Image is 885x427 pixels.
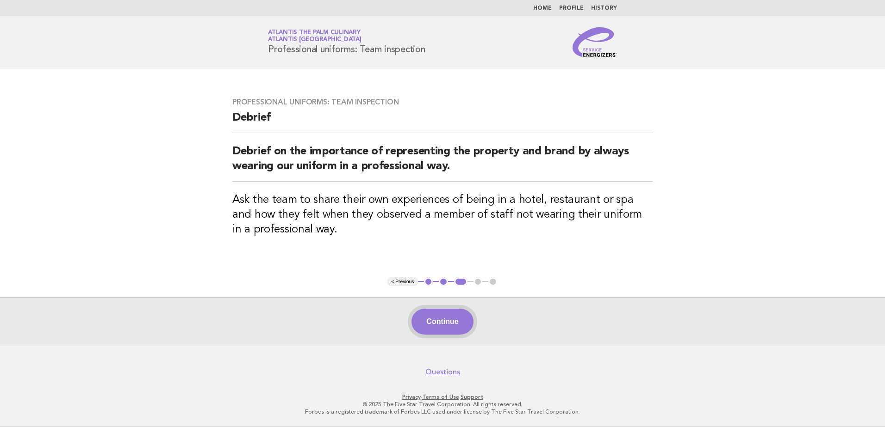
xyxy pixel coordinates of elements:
a: Privacy [402,394,421,400]
a: History [591,6,617,11]
a: Profile [559,6,584,11]
img: Service Energizers [573,27,617,57]
a: Questions [425,367,460,377]
a: Atlantis The Palm CulinaryAtlantis [GEOGRAPHIC_DATA] [268,30,361,43]
h1: Professional uniforms: Team inspection [268,30,425,54]
h3: Ask the team to share their own experiences of being in a hotel, restaurant or spa and how they f... [232,193,653,237]
span: Atlantis [GEOGRAPHIC_DATA] [268,37,361,43]
p: · · [159,393,726,401]
a: Terms of Use [422,394,459,400]
p: Forbes is a registered trademark of Forbes LLC used under license by The Five Star Travel Corpora... [159,408,726,415]
h2: Debrief on the importance of representing the property and brand by always wearing our uniform in... [232,144,653,182]
button: Continue [411,309,473,335]
a: Home [533,6,552,11]
a: Support [461,394,483,400]
button: 2 [439,277,448,287]
button: 3 [454,277,467,287]
h3: Professional uniforms: Team inspection [232,98,653,107]
button: 1 [424,277,433,287]
button: < Previous [387,277,418,287]
h2: Debrief [232,110,653,133]
p: © 2025 The Five Star Travel Corporation. All rights reserved. [159,401,726,408]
